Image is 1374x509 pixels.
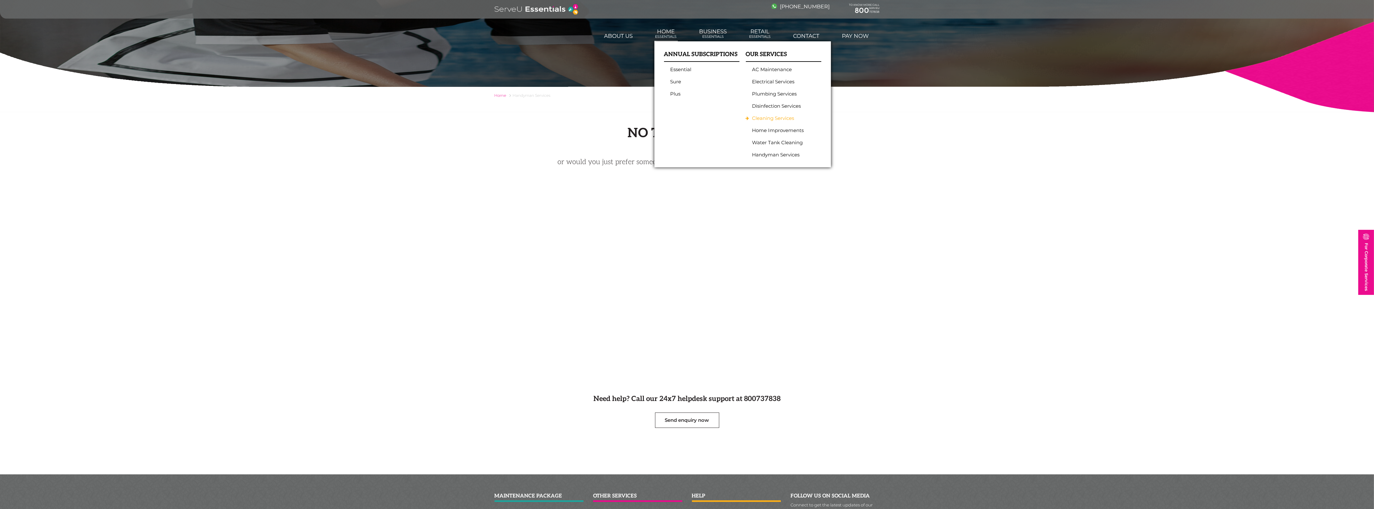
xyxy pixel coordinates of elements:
[855,6,869,15] span: 800
[752,115,812,121] a: Cleaning Services
[746,51,821,62] h3: OUR SERVICES
[603,29,634,42] a: About us
[772,4,777,9] img: image
[655,35,677,39] span: Essentials
[752,67,812,72] a: AC Maintenance
[752,103,812,109] a: Disinfection Services
[752,152,812,158] a: Handyman Services
[654,25,678,42] a: HomeEssentials
[752,79,812,85] a: Electrical Services
[1363,234,1369,240] img: image
[699,35,727,39] span: Essentials
[670,91,730,97] a: Plus
[792,29,821,42] a: Contact
[772,4,830,10] a: [PHONE_NUMBER]
[664,51,739,62] h3: ANNUAL SUBSCRIPTIONS
[841,29,870,42] a: Pay Now
[791,494,880,502] h2: follow us on social media
[849,4,880,15] div: TO KNOW MORE CALL SERVEU
[1358,230,1374,295] a: For Corporate Services
[670,79,730,85] a: Sure
[752,128,812,133] a: Home Improvements
[752,91,812,97] a: Plumbing Services
[749,35,771,39] span: Essentials
[698,25,728,42] a: BusinessEssentials
[495,93,506,98] a: Home
[670,67,730,72] a: Essential
[495,395,880,403] h4: Need help? Call our 24x7 helpdesk support at 800737838
[593,494,682,502] h2: other services
[495,494,584,502] h2: Maintenance package
[495,3,579,15] img: logo
[692,494,781,502] h2: help
[552,157,822,167] p: or would you just prefer someone else to undertake those tasks around the home?
[655,413,719,428] a: Send enquiry now
[513,93,551,98] span: Handyman Services
[495,126,880,141] h2: No time for DIY?
[849,6,880,15] a: 800737838
[752,140,812,146] a: Water Tank Cleaning
[748,25,772,42] a: RetailEssentials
